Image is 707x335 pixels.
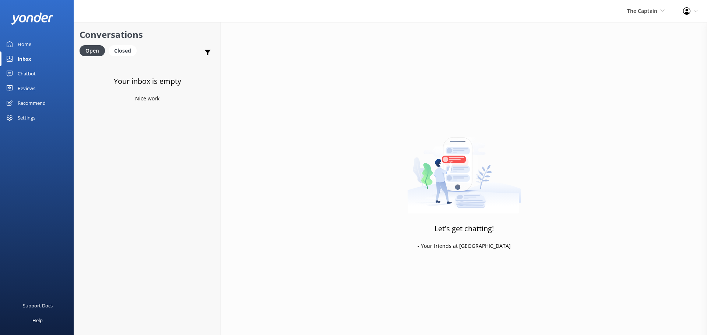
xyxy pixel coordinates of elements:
[627,7,657,14] span: The Captain
[18,66,36,81] div: Chatbot
[18,51,31,66] div: Inbox
[18,96,46,110] div: Recommend
[80,46,109,54] a: Open
[18,81,35,96] div: Reviews
[18,37,31,51] div: Home
[80,45,105,56] div: Open
[109,46,140,54] a: Closed
[18,110,35,125] div: Settings
[135,95,159,103] p: Nice work
[32,313,43,328] div: Help
[114,75,181,87] h3: Your inbox is empty
[418,242,511,250] p: - Your friends at [GEOGRAPHIC_DATA]
[80,28,215,42] h2: Conversations
[407,122,521,214] img: artwork of a man stealing a conversation from at giant smartphone
[11,13,53,25] img: yonder-white-logo.png
[23,298,53,313] div: Support Docs
[109,45,137,56] div: Closed
[435,223,494,235] h3: Let's get chatting!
